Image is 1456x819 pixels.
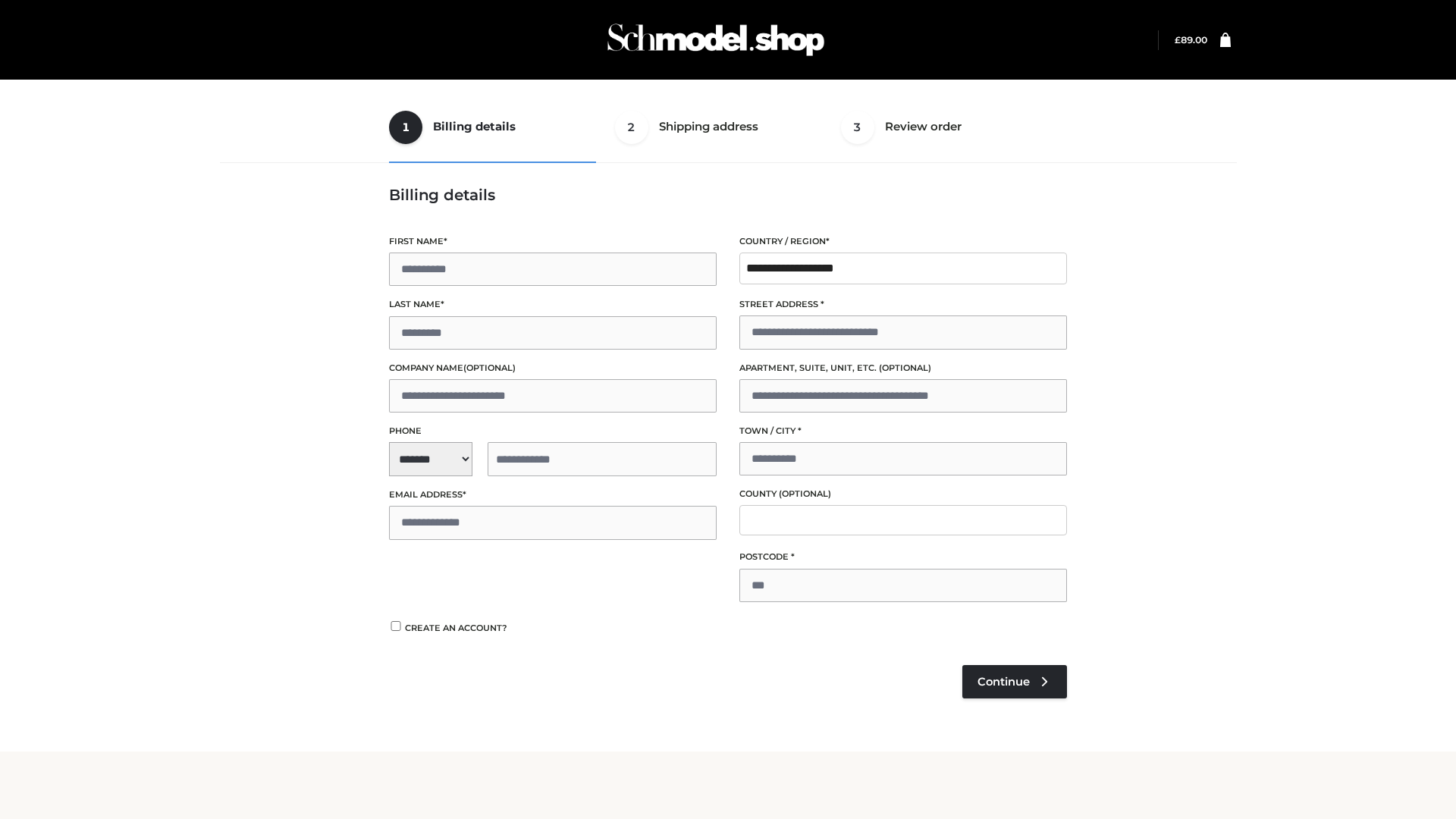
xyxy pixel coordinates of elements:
[389,297,717,312] label: Last name
[463,362,516,373] span: (optional)
[1175,34,1207,45] a: £89.00
[739,297,1067,312] label: Street address
[389,621,403,631] input: Create an account?
[962,665,1067,698] a: Continue
[779,488,831,499] span: (optional)
[977,675,1030,689] span: Continue
[389,361,717,375] label: Company name
[1175,34,1181,45] span: £
[879,362,931,373] span: (optional)
[389,488,717,502] label: Email address
[389,424,717,438] label: Phone
[739,424,1067,438] label: Town / City
[739,550,1067,564] label: Postcode
[739,361,1067,375] label: Apartment, suite, unit, etc.
[1175,34,1207,45] bdi: 89.00
[602,10,830,70] img: Schmodel Admin 964
[739,487,1067,501] label: County
[405,623,507,633] span: Create an account?
[389,186,1067,204] h3: Billing details
[739,234,1067,249] label: Country / Region
[389,234,717,249] label: First name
